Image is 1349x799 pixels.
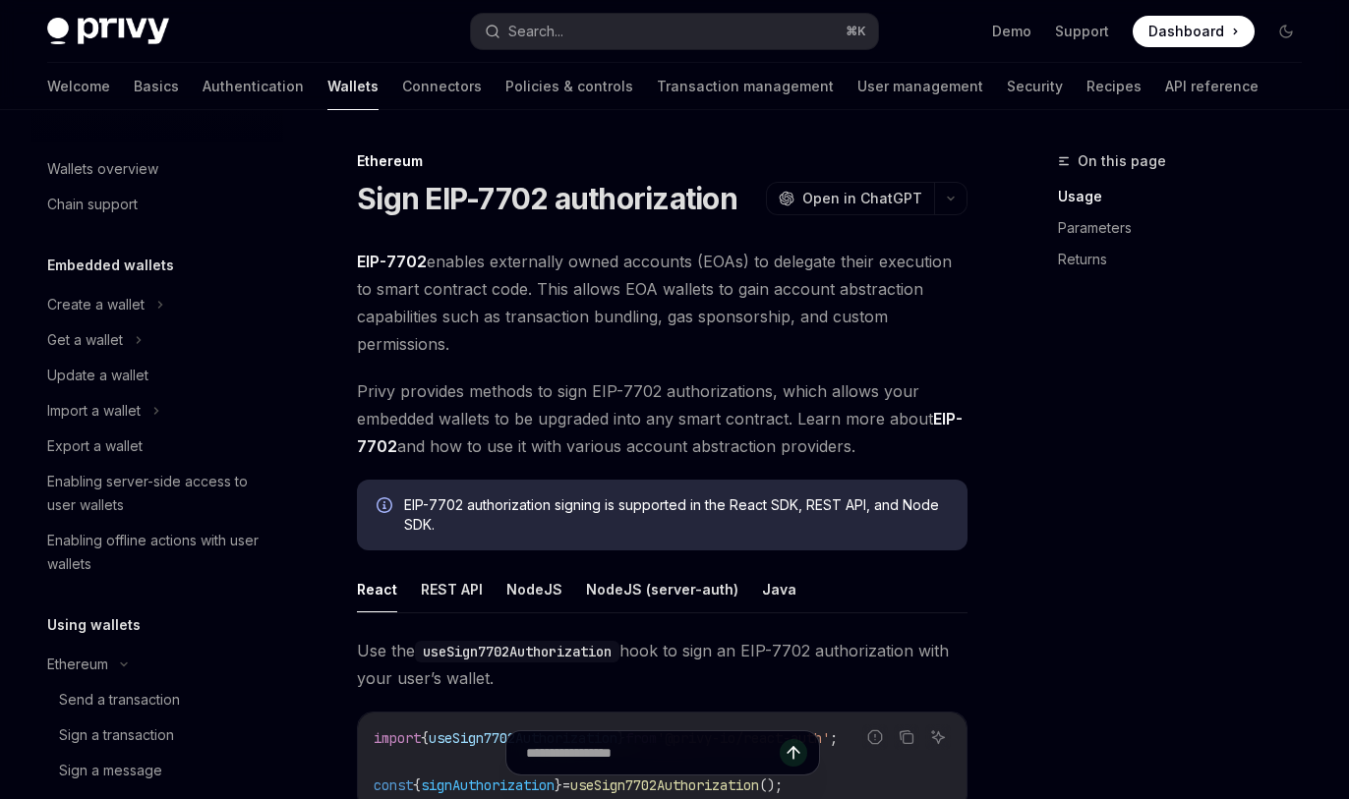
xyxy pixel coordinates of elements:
a: Enabling server-side access to user wallets [31,464,283,523]
div: Ethereum [357,151,968,171]
button: Get a wallet [31,322,283,358]
div: EIP-7702 authorization signing is supported in the React SDK, REST API, and Node SDK. [404,495,948,535]
a: Enabling offline actions with user wallets [31,523,283,582]
img: dark logo [47,18,169,45]
a: Policies & controls [505,63,633,110]
div: Create a wallet [47,293,145,316]
a: Send a transaction [31,682,283,717]
span: ⌘ K [846,24,866,39]
a: Sign a message [31,753,283,788]
span: On this page [1078,149,1166,173]
a: Security [1007,63,1063,110]
span: Privy provides methods to sign EIP-7702 authorizations, which allows your embedded wallets to be ... [357,377,968,460]
h5: Embedded wallets [47,254,174,277]
a: Wallets [327,63,379,110]
a: Demo [992,22,1031,41]
a: API reference [1165,63,1259,110]
a: Parameters [1058,212,1318,244]
input: Ask a question... [526,731,780,774]
div: Sign a transaction [59,723,174,747]
button: Java [762,566,796,612]
button: REST API [421,566,483,612]
div: Update a wallet [47,364,148,387]
h5: Using wallets [47,613,141,637]
button: Open in ChatGPT [766,182,934,215]
button: Ethereum [31,647,283,682]
div: Export a wallet [47,434,143,458]
div: Enabling server-side access to user wallets [47,470,271,517]
span: Open in ChatGPT [802,189,922,208]
a: Authentication [203,63,304,110]
div: Chain support [47,193,138,216]
div: Search... [508,20,563,43]
span: Dashboard [1148,22,1224,41]
a: Chain support [31,187,283,222]
span: Use the hook to sign an EIP-7702 authorization with your user’s wallet. [357,637,968,692]
button: Ask AI [925,724,951,750]
button: Create a wallet [31,287,283,322]
a: User management [857,63,983,110]
button: React [357,566,397,612]
a: EIP-7702 [357,252,427,272]
div: Import a wallet [47,399,141,423]
a: Transaction management [657,63,834,110]
span: enables externally owned accounts (EOAs) to delegate their execution to smart contract code. This... [357,248,968,358]
button: Toggle dark mode [1270,16,1302,47]
h1: Sign EIP-7702 authorization [357,181,737,216]
button: Send message [780,739,807,767]
svg: Info [377,497,396,517]
a: Update a wallet [31,358,283,393]
button: Search...⌘K [471,14,879,49]
a: Export a wallet [31,428,283,464]
a: Returns [1058,244,1318,275]
button: Copy the contents from the code block [894,724,919,750]
button: NodeJS (server-auth) [586,566,738,612]
div: Get a wallet [47,328,123,352]
a: Support [1055,22,1109,41]
a: Connectors [402,63,482,110]
a: Dashboard [1133,16,1255,47]
a: Wallets overview [31,151,283,187]
a: Welcome [47,63,110,110]
div: Wallets overview [47,157,158,181]
div: Sign a message [59,759,162,782]
a: Sign a transaction [31,717,283,753]
div: Send a transaction [59,688,180,712]
div: Ethereum [47,653,108,676]
div: Enabling offline actions with user wallets [47,529,271,576]
a: Usage [1058,181,1318,212]
a: Basics [134,63,179,110]
code: useSign7702Authorization [415,641,619,662]
a: Recipes [1086,63,1142,110]
button: Report incorrect code [862,724,888,750]
button: Import a wallet [31,393,283,428]
button: NodeJS [506,566,562,612]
